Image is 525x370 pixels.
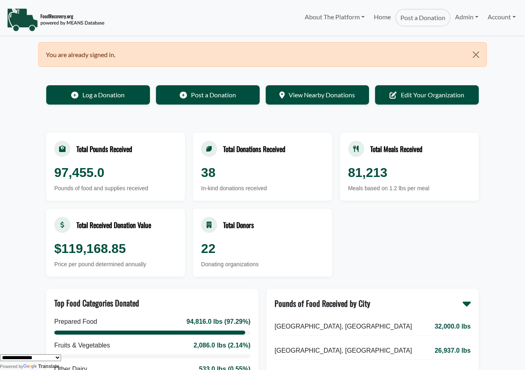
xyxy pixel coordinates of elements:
[156,85,260,105] a: Post a Donation
[451,9,483,25] a: Admin
[23,364,59,369] a: Translate
[201,260,324,269] div: Donating organizations
[223,220,254,230] div: Total Donors
[483,9,520,25] a: Account
[275,297,370,309] div: Pounds of Food Received by City
[375,85,479,105] a: Edit Your Organization
[266,85,369,105] a: View Nearby Donations
[201,184,324,193] div: In-kind donations received
[300,9,369,25] a: About The Platform
[348,163,471,182] div: 81,213
[275,322,412,331] span: [GEOGRAPHIC_DATA], [GEOGRAPHIC_DATA]
[54,260,177,269] div: Price per pound determined annually
[435,322,471,331] span: 32,000.0 lbs
[395,9,451,27] a: Post a Donation
[187,317,250,327] div: 94,816.0 lbs (97.29%)
[76,144,132,154] div: Total Pounds Received
[54,239,177,258] div: $119,168.85
[223,144,285,154] div: Total Donations Received
[201,239,324,258] div: 22
[23,364,38,370] img: Google Translate
[369,9,395,27] a: Home
[435,346,471,356] span: 26,937.0 lbs
[54,297,139,309] div: Top Food Categories Donated
[370,144,422,154] div: Total Meals Received
[46,85,150,105] a: Log a Donation
[201,163,324,182] div: 38
[38,42,487,67] div: You are already signed in.
[348,184,471,193] div: Meals based on 1.2 lbs per meal
[275,346,412,356] span: [GEOGRAPHIC_DATA], [GEOGRAPHIC_DATA]
[466,43,486,67] button: Close
[54,184,177,193] div: Pounds of food and supplies received
[54,163,177,182] div: 97,455.0
[76,220,151,230] div: Total Received Donation Value
[54,341,110,350] div: Fruits & Vegetables
[54,317,97,327] div: Prepared Food
[194,341,250,350] div: 2,086.0 lbs (2.14%)
[7,8,105,32] img: NavigationLogo_FoodRecovery-91c16205cd0af1ed486a0f1a7774a6544ea792ac00100771e7dd3ec7c0e58e41.png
